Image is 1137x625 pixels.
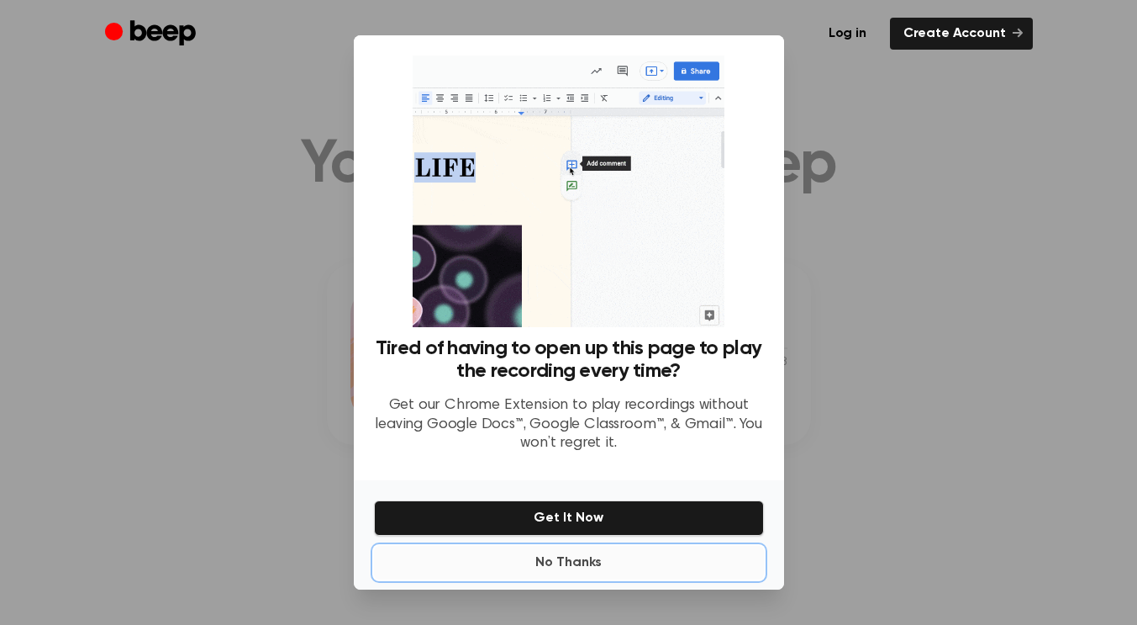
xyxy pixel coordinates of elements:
[374,546,764,580] button: No Thanks
[105,18,200,50] a: Beep
[374,337,764,383] h3: Tired of having to open up this page to play the recording every time?
[413,56,724,327] img: Beep extension in action
[815,18,880,50] a: Log in
[374,396,764,453] p: Get our Chrome Extension to play recordings without leaving Google Docs™, Google Classroom™, & Gm...
[374,501,764,536] button: Get It Now
[890,18,1033,50] a: Create Account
